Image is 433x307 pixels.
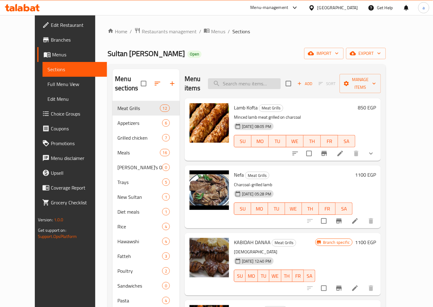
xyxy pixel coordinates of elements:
[117,193,162,201] div: New Sultan
[260,272,267,280] span: TU
[117,282,162,289] span: Sandwiches
[321,135,338,147] button: FR
[112,264,180,278] div: Poultry2
[51,36,102,43] span: Branches
[37,166,107,180] a: Upsell
[37,32,107,47] a: Branches
[245,172,269,179] span: Meat Grills
[37,18,107,32] a: Edit Restaurant
[211,28,225,35] span: Menus
[112,190,180,204] div: New Sultan1
[317,146,332,161] button: Branch-specific-item
[295,272,301,280] span: FR
[358,103,376,112] h6: 850 EGP
[37,195,107,210] a: Grocery Checklist
[309,50,339,57] span: import
[351,217,359,225] a: Edit menu item
[117,178,162,186] div: Trays
[51,154,102,162] span: Menu disclaimer
[162,120,170,126] span: 6
[251,135,269,147] button: MO
[286,135,304,147] button: WE
[245,172,269,179] div: Meat Grills
[338,204,350,213] span: SA
[112,116,180,130] div: Appetizers6
[37,106,107,121] a: Choice Groups
[162,223,170,230] div: items
[162,298,170,304] span: 4
[190,238,229,277] img: KABIDAH DANAA
[254,137,266,146] span: MO
[117,119,162,127] span: Appetizers
[289,137,301,146] span: WE
[332,214,346,228] button: Branch-specific-item
[112,278,180,293] div: Sandwiches0
[199,28,201,35] li: /
[43,92,107,106] a: Edit Menu
[37,121,107,136] a: Coupons
[239,191,274,197] span: [DATE] 05:28 PM
[37,47,107,62] a: Menus
[38,216,53,224] span: Version:
[52,51,102,58] span: Menus
[117,267,162,275] span: Poultry
[364,281,378,296] button: delete
[112,145,180,160] div: Meals16
[142,28,197,35] span: Restaurants management
[187,51,202,58] div: Open
[272,239,296,246] span: Meat Grills
[349,146,364,161] button: delete
[254,204,266,213] span: MO
[112,175,180,190] div: Trays5
[37,136,107,151] a: Promotions
[228,28,230,35] li: /
[117,149,160,156] span: Meals
[162,252,170,260] div: items
[237,272,243,280] span: SU
[112,234,180,249] div: Hawawshi4
[112,249,180,264] div: Fatteh3
[234,135,251,147] button: SU
[37,151,107,166] a: Menu disclaimer
[108,27,386,35] nav: breadcrumb
[351,50,381,57] span: export
[150,76,165,91] span: Sort sections
[341,137,353,146] span: SA
[237,137,249,146] span: SU
[47,66,102,73] span: Sections
[112,160,180,175] div: [PERSON_NAME]'s Offers0
[47,80,102,88] span: Full Menu View
[108,28,127,35] a: Home
[187,51,202,57] span: Open
[38,226,66,234] span: Get support on:
[51,140,102,147] span: Promotions
[112,130,180,145] div: Grilled chicken7
[51,125,102,132] span: Coupons
[239,124,274,129] span: [DATE] 08:05 PM
[137,77,150,90] span: Select all sections
[239,258,274,264] span: [DATE] 12:40 PM
[271,137,284,146] span: TU
[165,76,180,91] button: Add section
[272,272,279,280] span: WE
[351,284,359,292] a: Edit menu item
[234,181,353,189] p: Charcoal-grilled lamb
[117,208,162,215] div: Diet meals
[117,134,162,141] span: Grilled chicken
[364,146,378,161] button: show more
[162,208,170,215] div: items
[423,4,425,11] span: a
[336,203,353,215] button: SA
[248,272,255,280] span: MO
[117,238,162,245] span: Hawawshi
[304,270,315,282] button: SA
[303,147,316,160] span: Select to update
[162,165,170,170] span: 0
[232,28,250,35] span: Sections
[259,104,283,112] div: Meat Grills
[185,74,201,93] h2: Menu items
[234,113,355,121] p: Minced lamb meat grilled on charcoal
[162,253,170,259] span: 3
